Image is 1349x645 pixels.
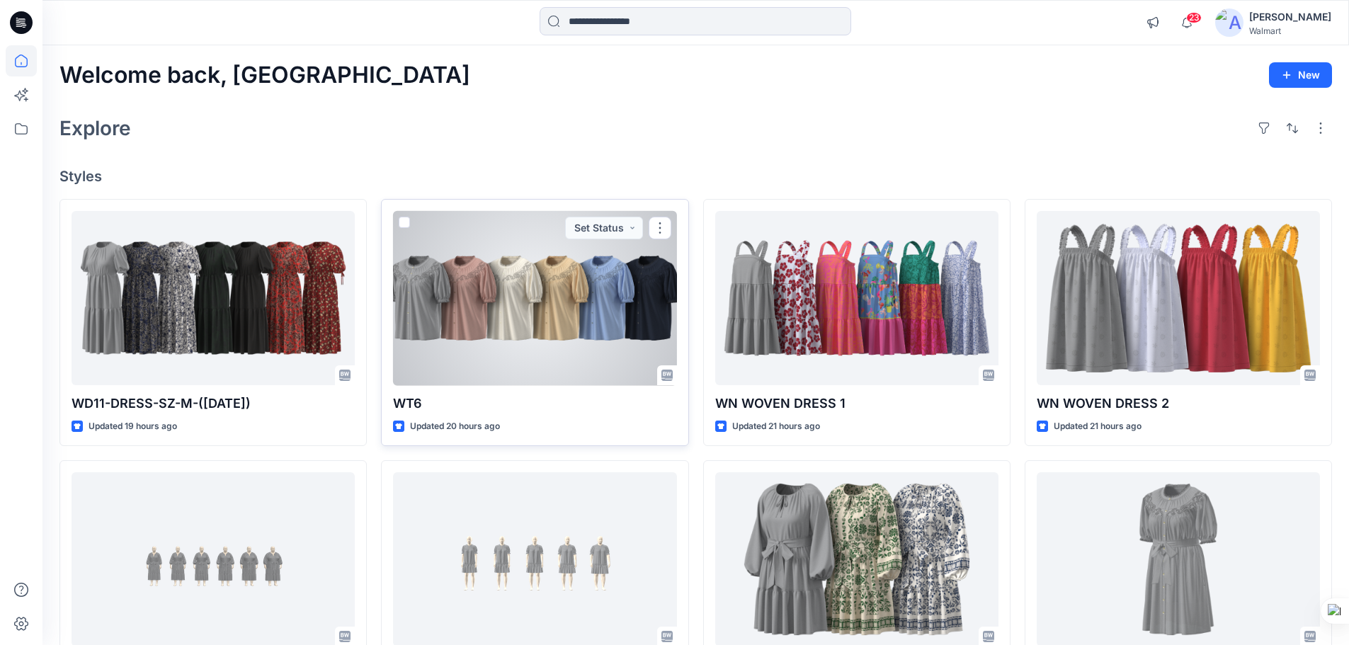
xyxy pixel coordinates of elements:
p: WD11-DRESS-SZ-M-([DATE]) [72,394,355,413]
a: WT6 [393,211,676,386]
button: New [1269,62,1332,88]
div: Walmart [1249,25,1331,36]
a: WD11-DRESS-SZ-M-(24-07-25) [72,211,355,386]
p: Updated 19 hours ago [89,419,177,434]
p: Updated 20 hours ago [410,419,500,434]
a: WN WOVEN DRESS 2 [1037,211,1320,386]
p: WN WOVEN DRESS 1 [715,394,998,413]
h2: Explore [59,117,131,139]
div: [PERSON_NAME] [1249,8,1331,25]
p: Updated 21 hours ago [732,419,820,434]
h4: Styles [59,168,1332,185]
img: avatar [1215,8,1243,37]
p: Updated 21 hours ago [1054,419,1142,434]
p: WN WOVEN DRESS 2 [1037,394,1320,413]
a: WN WOVEN DRESS 1 [715,211,998,386]
p: WT6 [393,394,676,413]
h2: Welcome back, [GEOGRAPHIC_DATA] [59,62,470,89]
span: 23 [1186,12,1202,23]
